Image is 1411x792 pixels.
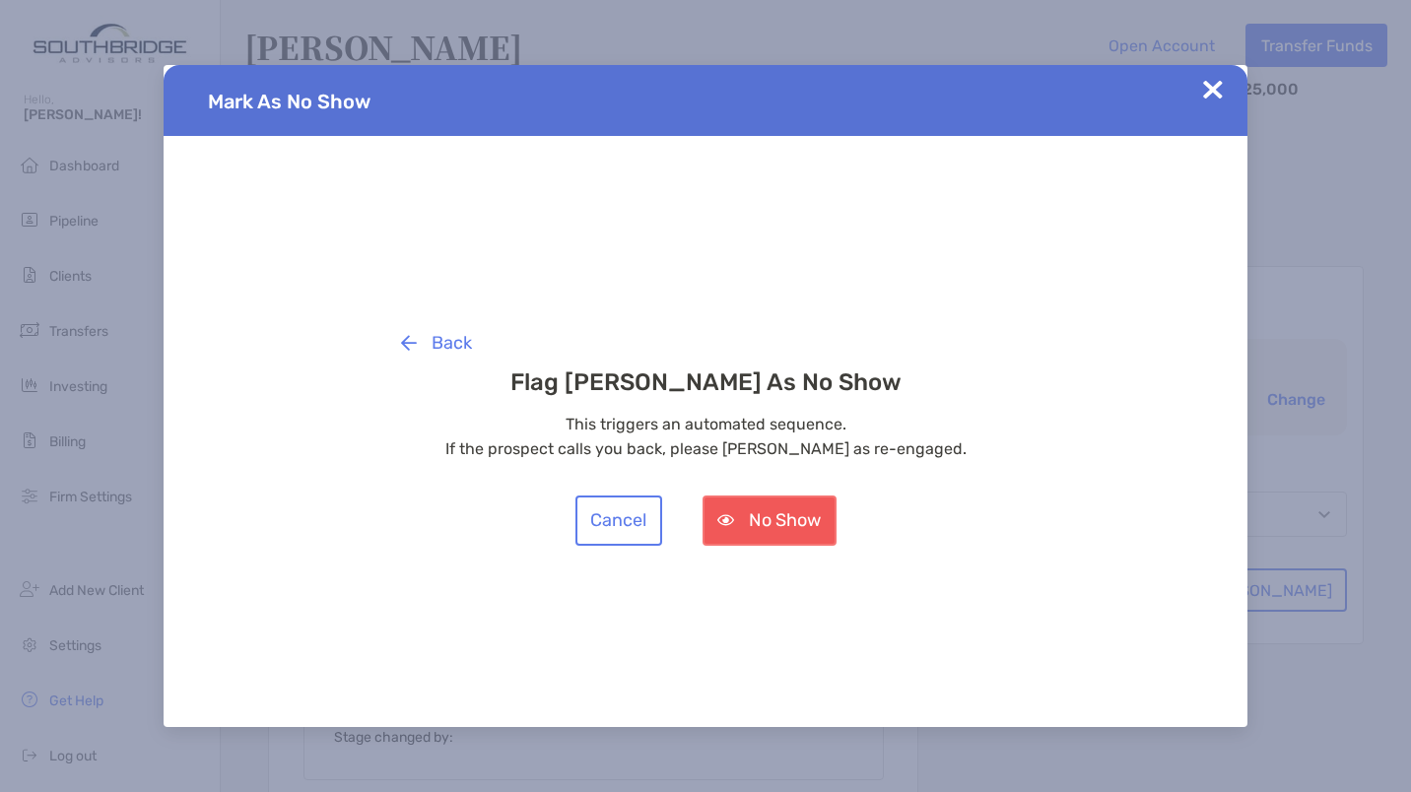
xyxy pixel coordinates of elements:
[385,436,1026,461] p: If the prospect calls you back, please [PERSON_NAME] as re-engaged.
[385,318,487,368] button: Back
[703,495,837,546] button: No Show
[1203,80,1223,99] img: Close Updates Zoe
[385,412,1026,436] p: This triggers an automated sequence.
[208,90,370,113] span: Mark As No Show
[717,514,734,526] img: button icon
[575,495,662,546] button: Cancel
[401,335,417,351] img: button icon
[385,368,1026,396] h3: Flag [PERSON_NAME] As No Show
